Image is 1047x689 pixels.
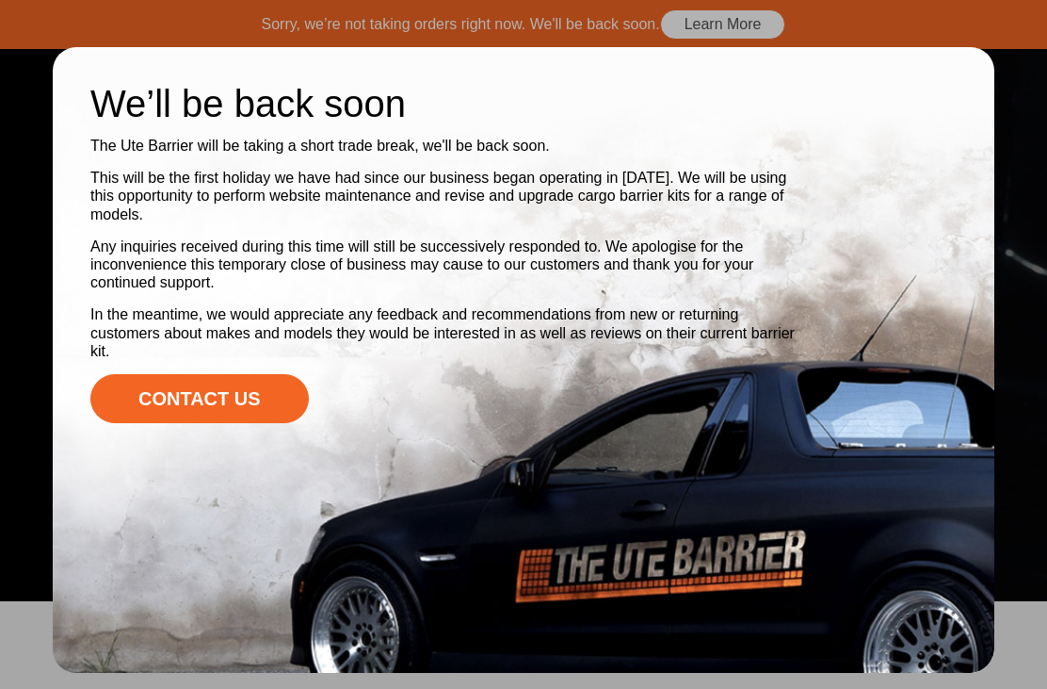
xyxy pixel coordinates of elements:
[90,85,806,123] h2: We’ll be back soon
[90,238,806,292] p: Any inquiries received during this time will still be successively responded to. We apologise for...
[90,169,806,223] p: This will be the first holiday we have had since our business began operating in [DATE]. We will ...
[90,305,806,360] p: In the meantime, we would appreciate any feedback and recommendations from new or returning custo...
[90,374,309,423] a: Contact Us
[90,137,806,155] p: The Ute Barrier will be taking a short trade break, we'll be back soon.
